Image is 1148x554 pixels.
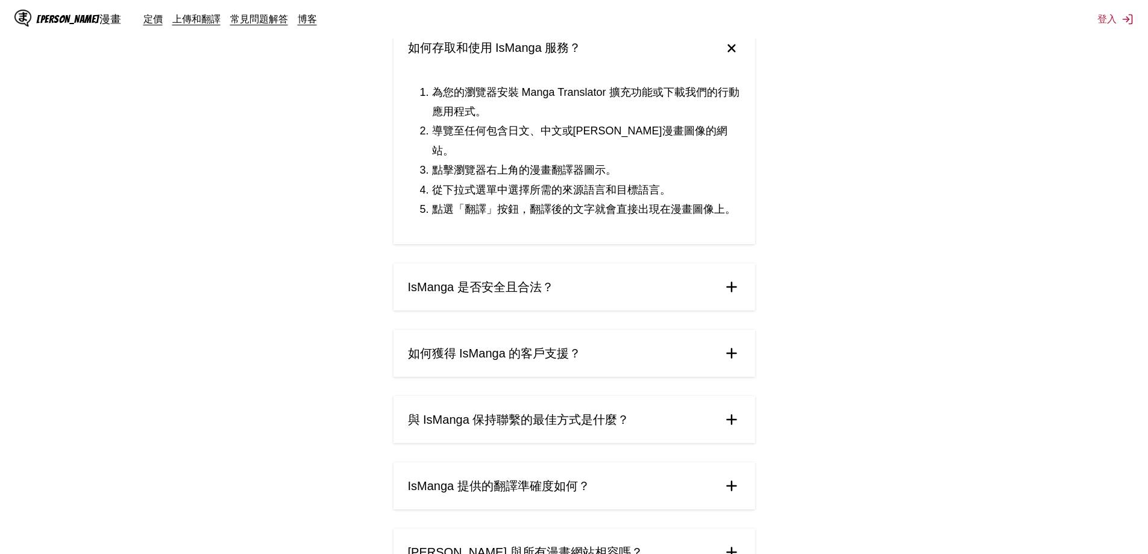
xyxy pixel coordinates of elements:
[394,263,755,310] summary: IsManga 是否安全且合法？
[432,125,727,156] font: 導覽至任何包含日文、中文或[PERSON_NAME]漫畫圖像的網站。
[408,280,554,294] font: IsManga 是否安全且合法？
[394,462,755,509] summary: IsManga 提供的翻譯準確度如何？
[14,10,143,29] a: IsManga 標誌[PERSON_NAME]漫畫
[1097,13,1134,26] button: 登入
[432,203,736,215] font: 點選「翻譯」按鈕，翻譯後的文字就會直接出現在漫畫圖像上。
[14,10,31,27] img: IsManga 標誌
[723,411,741,429] img: 加
[723,477,741,495] img: 加
[230,13,288,25] a: 常見問題解答
[394,25,755,72] summary: 如何存取和使用 IsManga 服務？
[408,413,630,426] font: 與 IsManga 保持聯繫的最佳方式是什麼？
[432,184,671,196] font: 從下拉式選單中選擇所需的來源語言和目標語言。
[718,35,744,60] img: 加
[36,13,122,25] font: [PERSON_NAME]漫畫
[394,330,755,377] summary: 如何獲得 IsManga 的客戶支援？
[172,13,221,25] a: 上傳和翻譯
[432,86,739,118] font: 為您的瀏覽器安裝 Manga Translator 擴充功能或下載我們的行動應用程式。
[432,164,616,176] font: 點擊瀏覽器右上角的漫畫翻譯器圖示。
[408,347,582,360] font: 如何獲得 IsManga 的客戶支援？
[1097,13,1117,25] font: 登入
[723,344,741,362] img: 加
[408,41,582,54] font: 如何存取和使用 IsManga 服務？
[408,479,590,493] font: IsManga 提供的翻譯準確度如何？
[143,13,163,25] a: 定價
[1121,13,1134,25] img: 登出
[723,278,741,296] img: 加
[394,396,755,443] summary: 與 IsManga 保持聯繫的最佳方式是什麼？
[298,13,317,25] a: 博客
